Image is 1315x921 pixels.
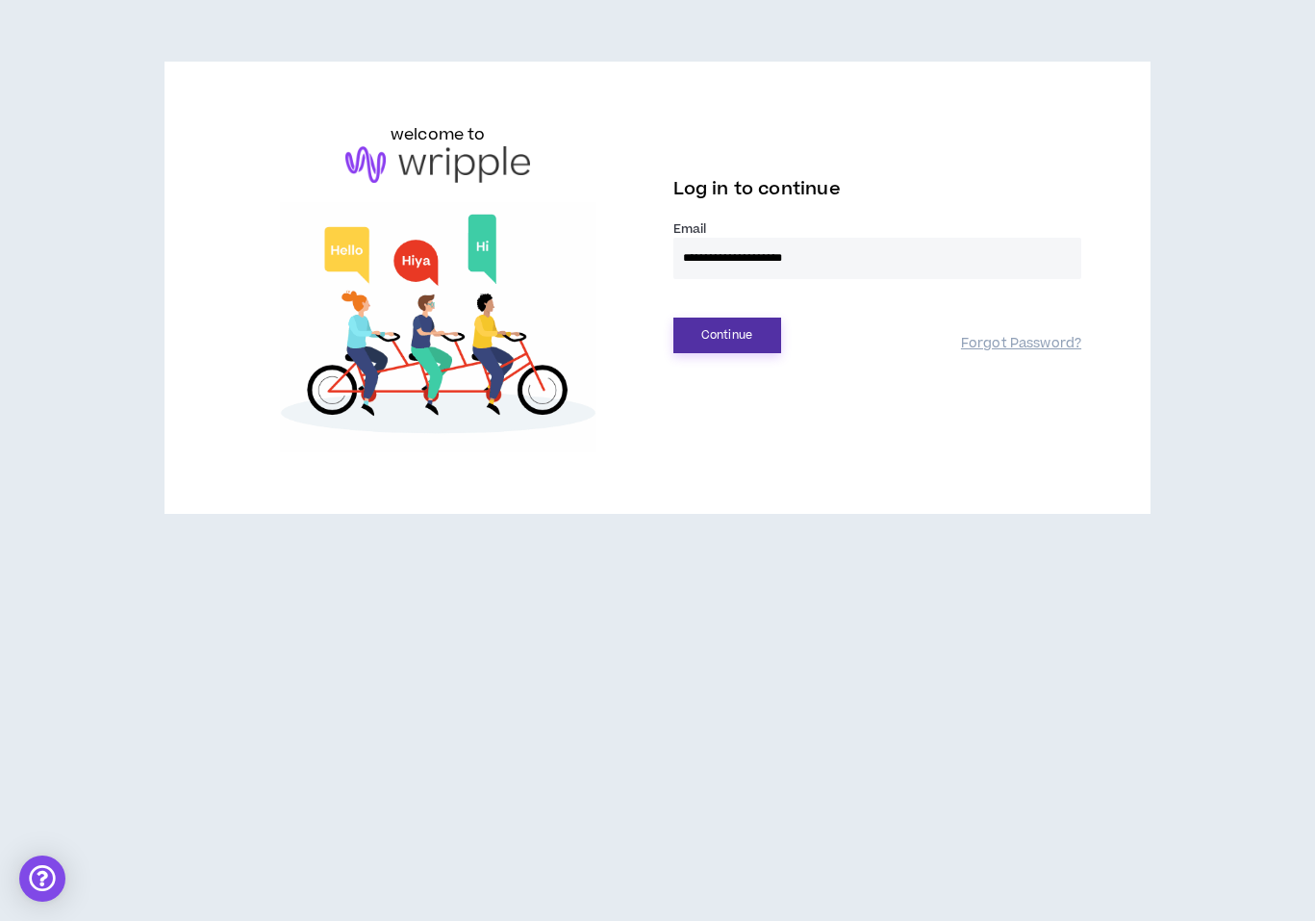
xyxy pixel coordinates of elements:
img: Welcome to Wripple [234,202,643,452]
label: Email [673,220,1082,238]
button: Continue [673,318,781,353]
img: logo-brand.png [345,146,530,183]
a: Forgot Password? [961,335,1081,353]
h6: welcome to [391,123,486,146]
div: Open Intercom Messenger [19,856,65,902]
span: Log in to continue [673,177,841,201]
